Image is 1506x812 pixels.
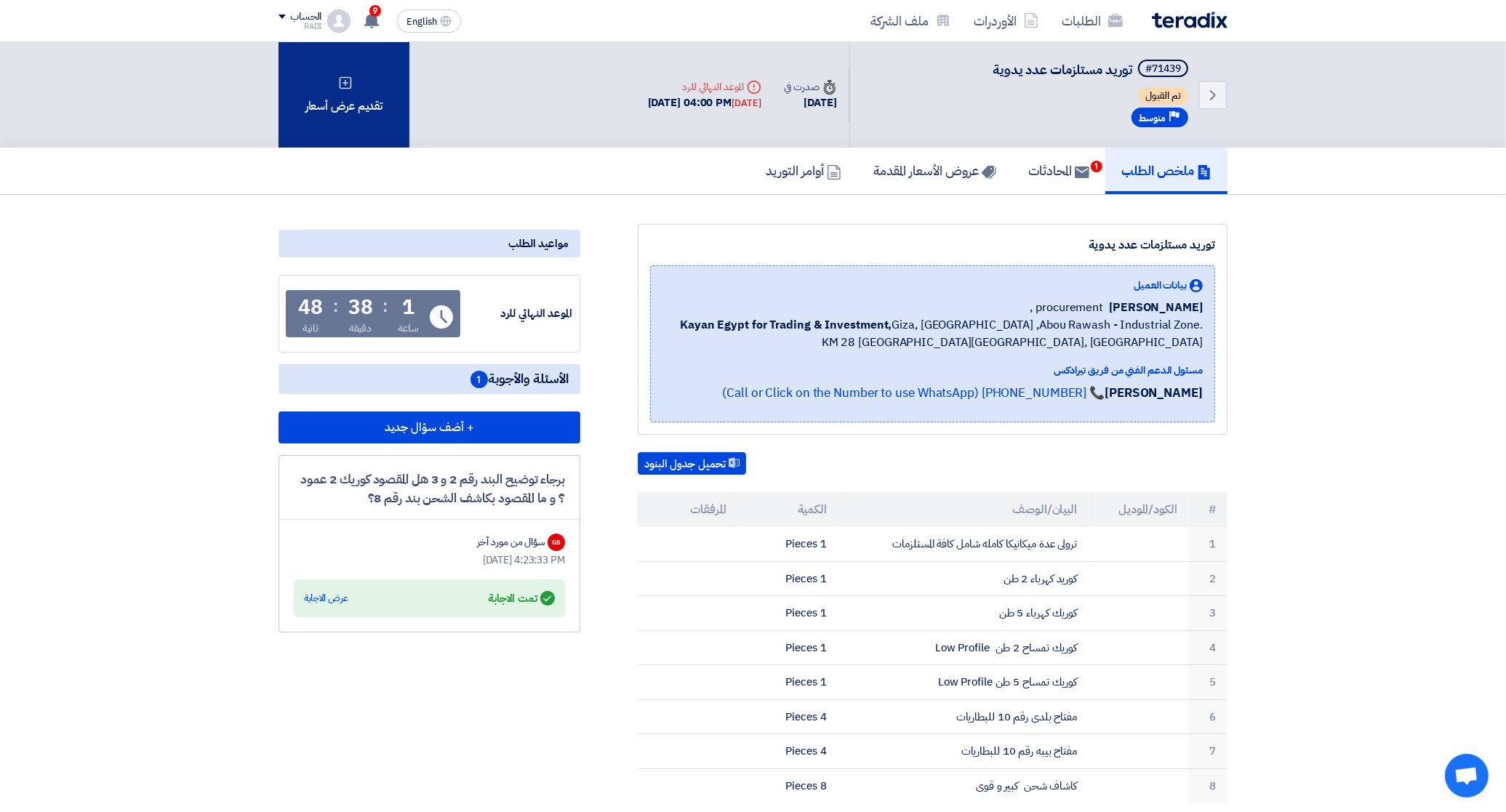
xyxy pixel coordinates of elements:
[463,305,572,322] div: الموعد النهائي للرد
[962,4,1050,38] a: الأوردرات
[298,297,323,318] div: 48
[648,95,761,111] div: [DATE] 04:00 PM
[1138,87,1188,105] span: تم القبول
[488,588,555,608] div: تمت الاجابة
[1189,734,1227,769] td: 7
[477,534,545,550] div: سؤال من مورد آخر
[738,492,838,527] th: الكمية
[1189,768,1227,803] td: 8
[838,527,1089,561] td: ترولى عدة ميكانيكا كامله شامل كافة المستلزمات
[1091,161,1102,172] span: 1
[838,734,1089,769] td: مفتاح بيبه رقم 10 للبطاريات
[1189,596,1227,631] td: 3
[349,321,372,336] div: دقيقة
[402,297,414,318] div: 1
[838,699,1089,734] td: مفتاح بلدى رقم 10 للبطاريات
[279,230,580,257] div: مواعيد الطلب
[1105,384,1203,402] strong: [PERSON_NAME]
[873,162,996,179] h5: عروض الأسعار المقدمة
[785,95,837,111] div: [DATE]
[738,768,838,803] td: 8 Pieces
[398,321,419,336] div: ساعة
[1189,699,1227,734] td: 6
[838,665,1089,700] td: كوريك تمساح 5 طن Low Profile
[732,96,761,110] div: [DATE]
[738,527,838,561] td: 1 Pieces
[1012,148,1105,194] a: المحادثات1
[662,316,1203,351] span: Giza, [GEOGRAPHIC_DATA] ,Abou Rawash - Industrial Zone. KM 28 [GEOGRAPHIC_DATA][GEOGRAPHIC_DATA],...
[1050,4,1134,38] a: الطلبات
[648,79,761,95] div: الموعد النهائي للرد
[1089,492,1189,527] th: الكود/الموديل
[1145,64,1181,74] div: #71439
[294,470,565,507] div: برجاء توضيح البند رقم 2 و 3 هل المقصود كوريك 2 عمود ؟ و ما المقصود بكاشف الشحن بند رقم 8؟
[1189,665,1227,700] td: 5
[738,630,838,665] td: 1 Pieces
[290,11,321,23] div: الحساب
[638,452,746,475] button: تحميل جدول البنود
[838,561,1089,596] td: كوريد كهرباء 2 طن
[738,596,838,631] td: 1 Pieces
[406,17,437,27] span: English
[638,492,738,527] th: المرفقات
[279,411,580,443] button: + أضف سؤال جديد
[294,552,565,568] div: [DATE] 4:23:33 PM
[327,9,351,33] img: profile_test.png
[680,316,892,334] b: Kayan Egypt for Trading & Investment,
[1139,111,1166,125] span: متوسط
[1189,492,1227,527] th: #
[1121,162,1211,179] h5: ملخص الطلب
[1189,630,1227,665] td: 4
[1030,299,1104,316] span: procurement ,
[785,79,837,95] div: صدرت في
[304,591,348,606] div: عرض الاجابة
[738,699,838,734] td: 4 Pieces
[1152,12,1227,28] img: Teradix logo
[369,5,381,17] span: 9
[333,293,338,319] div: :
[1189,561,1227,596] td: 2
[738,665,838,700] td: 1 Pieces
[722,384,1105,402] a: 📞 [PHONE_NUMBER] (Call or Click on the Number to use WhatsApp)
[1028,162,1089,179] h5: المحادثات
[1134,278,1187,293] span: بيانات العميل
[859,4,962,38] a: ملف الشركة
[993,60,1191,80] h5: توريد مستلزمات عدد يدوية
[838,768,1089,803] td: كاشاف شحن كبير و قوى
[838,492,1089,527] th: البيان/الوصف
[1109,299,1203,316] span: [PERSON_NAME]
[993,60,1132,79] span: توريد مستلزمات عدد يدوية
[470,371,488,388] span: 1
[838,630,1089,665] td: كوريك تمساح 2 طن Low Profile
[470,370,569,388] span: الأسئلة والأجوبة
[1189,527,1227,561] td: 1
[750,148,857,194] a: أوامر التوريد
[1445,754,1489,797] div: Open chat
[279,42,409,148] div: تقديم عرض أسعار
[857,148,1012,194] a: عروض الأسعار المقدمة
[397,9,461,33] button: English
[279,23,321,31] div: RADI
[650,236,1215,254] div: توريد مستلزمات عدد يدوية
[548,534,565,551] div: GS
[766,162,841,179] h5: أوامر التوريد
[738,561,838,596] td: 1 Pieces
[348,297,373,318] div: 38
[1105,148,1227,194] a: ملخص الطلب
[838,596,1089,631] td: كوريك كهرباء 5 طن
[662,363,1203,378] div: مسئول الدعم الفني من فريق تيرادكس
[738,734,838,769] td: 4 Pieces
[383,293,388,319] div: :
[303,321,319,336] div: ثانية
